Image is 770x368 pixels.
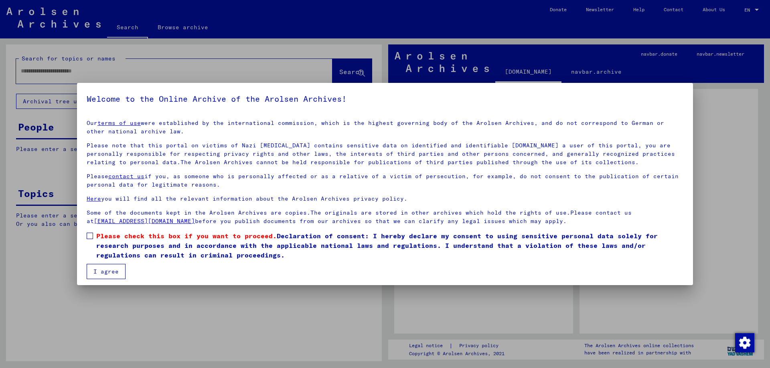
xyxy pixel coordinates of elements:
p: Please note that this portal on victims of Nazi [MEDICAL_DATA] contains sensitive data on identif... [87,141,683,167]
p: you will find all the relevant information about the Arolsen Archives privacy policy. [87,195,683,203]
a: contact us [108,173,144,180]
a: terms of use [97,119,141,127]
img: Change consent [735,333,754,352]
button: I agree [87,264,126,279]
h5: Welcome to the Online Archive of the Arolsen Archives! [87,93,683,105]
span: Please check this box if you want to proceed. [96,232,277,240]
p: Please if you, as someone who is personally affected or as a relative of a victim of persecution,... [87,172,683,189]
span: Declaration of consent: I hereby declare my consent to using sensitive personal data solely for r... [96,231,683,260]
a: Here [87,195,101,202]
p: Our were established by the international commission, which is the highest governing body of the ... [87,119,683,136]
a: [EMAIL_ADDRESS][DOMAIN_NAME] [94,217,195,225]
p: Some of the documents kept in the Arolsen Archives are copies.The originals are stored in other a... [87,209,683,225]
